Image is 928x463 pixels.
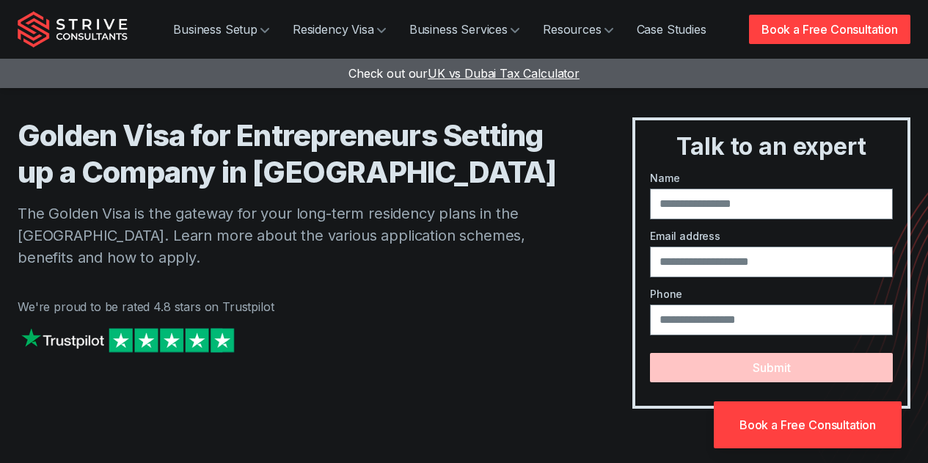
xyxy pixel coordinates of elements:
label: Phone [650,286,893,302]
a: Business Services [398,15,531,44]
label: Email address [650,228,893,244]
p: The Golden Visa is the gateway for your long-term residency plans in the [GEOGRAPHIC_DATA]. Learn... [18,203,574,269]
img: Strive on Trustpilot [18,324,238,356]
a: Book a Free Consultation [749,15,910,44]
a: Residency Visa [281,15,398,44]
img: Strive Consultants [18,11,128,48]
a: Resources [531,15,625,44]
h3: Talk to an expert [641,132,902,161]
a: Book a Free Consultation [714,401,902,448]
a: Business Setup [161,15,281,44]
a: Case Studies [625,15,718,44]
label: Name [650,170,893,186]
span: UK vs Dubai Tax Calculator [428,66,580,81]
p: We're proud to be rated 4.8 stars on Trustpilot [18,298,574,316]
h1: Golden Visa for Entrepreneurs Setting up a Company in [GEOGRAPHIC_DATA] [18,117,574,191]
button: Submit [650,353,893,382]
a: Check out ourUK vs Dubai Tax Calculator [348,66,580,81]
